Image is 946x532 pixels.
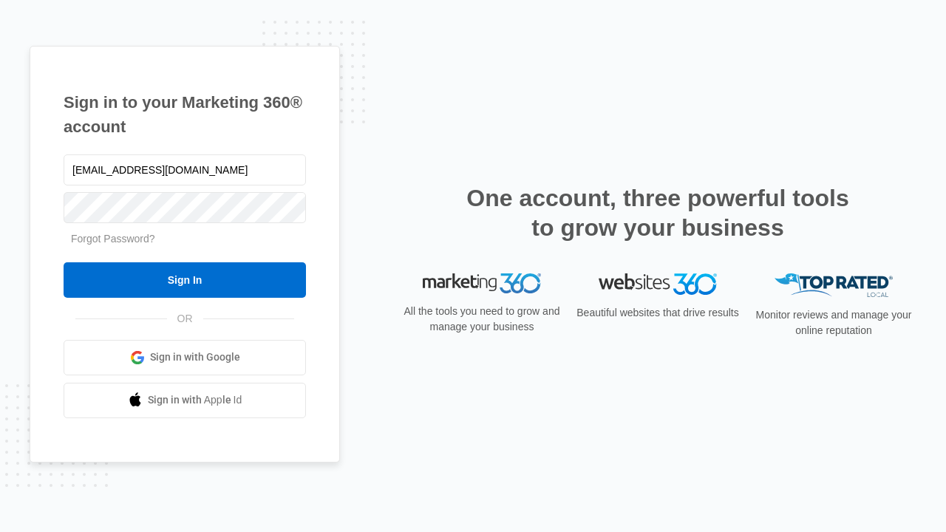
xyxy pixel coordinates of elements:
[64,262,306,298] input: Sign In
[599,273,717,295] img: Websites 360
[575,305,741,321] p: Beautiful websites that drive results
[167,311,203,327] span: OR
[64,90,306,139] h1: Sign in to your Marketing 360® account
[399,304,565,335] p: All the tools you need to grow and manage your business
[148,392,242,408] span: Sign in with Apple Id
[775,273,893,298] img: Top Rated Local
[64,383,306,418] a: Sign in with Apple Id
[462,183,854,242] h2: One account, three powerful tools to grow your business
[64,340,306,375] a: Sign in with Google
[71,233,155,245] a: Forgot Password?
[423,273,541,294] img: Marketing 360
[751,307,916,338] p: Monitor reviews and manage your online reputation
[150,349,240,365] span: Sign in with Google
[64,154,306,185] input: Email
